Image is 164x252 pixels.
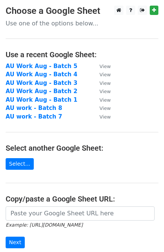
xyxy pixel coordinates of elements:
a: AU work - Batch 7 [6,113,62,120]
a: AU Work Aug - Batch 3 [6,80,77,86]
a: View [92,71,111,78]
a: View [92,80,111,86]
a: AU Work Aug - Batch 5 [6,63,77,70]
a: AU work - Batch 8 [6,105,62,111]
h4: Use a recent Google Sheet: [6,50,158,59]
small: View [99,80,111,86]
input: Paste your Google Sheet URL here [6,206,155,221]
p: Use one of the options below... [6,19,158,27]
small: View [99,89,111,94]
a: View [92,113,111,120]
a: View [92,96,111,103]
a: View [92,88,111,95]
a: AU Work Aug - Batch 4 [6,71,77,78]
a: View [92,105,111,111]
small: View [99,72,111,77]
a: AU Work Aug - Batch 2 [6,88,77,95]
small: View [99,64,111,69]
input: Next [6,237,25,248]
h4: Copy/paste a Google Sheet URL: [6,194,158,203]
a: View [92,63,111,70]
a: Select... [6,158,34,170]
h3: Choose a Google Sheet [6,6,158,16]
a: AU Work Aug - Batch 1 [6,96,77,103]
small: Example: [URL][DOMAIN_NAME] [6,222,83,228]
small: View [99,105,111,111]
small: View [99,114,111,120]
small: View [99,97,111,103]
h4: Select another Google Sheet: [6,144,158,153]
